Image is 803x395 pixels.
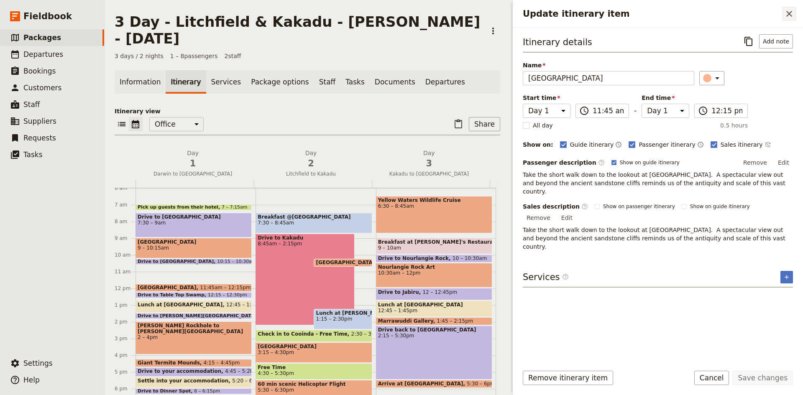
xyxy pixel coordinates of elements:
[138,214,250,220] span: Drive to [GEOGRAPHIC_DATA]
[136,301,252,313] div: Lunch at [GEOGRAPHIC_DATA]12:45 – 1:30pm
[200,285,251,291] span: 11:45am – 12:15pm
[136,171,250,177] span: Darwin to [GEOGRAPHIC_DATA]
[258,364,370,370] span: Free Time
[378,255,453,261] span: Drive to Nourlangie Rock
[378,302,490,308] span: Lunch at [GEOGRAPHIC_DATA]
[598,159,605,166] span: ​
[523,140,553,149] div: Show on:
[732,371,793,385] button: Save changes
[115,185,136,191] div: 6 am
[138,205,222,210] span: Pick up guests from their hotel
[258,220,370,226] span: 7:30 – 8:45am
[523,226,793,251] p: Take the short walk down to the lookout at [GEOGRAPHIC_DATA]. A spectacular view out and beyond t...
[138,323,250,334] span: [PERSON_NAME] Rockhole to [PERSON_NAME][GEOGRAPHIC_DATA]
[422,289,457,299] span: 12 – 12:45pm
[314,70,341,94] a: Staff
[316,316,370,322] span: 1:15 – 2:30pm
[136,377,252,388] div: Settle into your accommodation5:20 – 6pm
[581,203,588,210] span: ​
[138,334,250,340] span: 2 – 4pm
[314,259,372,267] div: [GEOGRAPHIC_DATA]
[642,104,689,118] select: End time
[136,149,253,180] button: Day1Darwin to [GEOGRAPHIC_DATA]
[759,34,793,48] button: Add note
[376,288,492,300] div: Drive to Jabiru12 – 12:45pm
[256,363,372,380] div: Free Time4:30 – 5:30pm
[704,73,722,83] div: ​
[694,371,729,385] button: Cancel
[136,367,252,377] div: Drive to your accommodation4:45 – 5:20pm
[378,327,490,333] span: Drive back to [GEOGRAPHIC_DATA]
[557,212,576,224] button: Edit
[523,8,782,20] h2: Update itinerary item
[256,342,372,363] div: [GEOGRAPHIC_DATA]3:15 – 4:30pm
[378,270,490,276] span: 10:30am – 12pm
[23,376,40,384] span: Help
[139,149,247,170] h2: Day
[258,344,370,349] span: [GEOGRAPHIC_DATA]
[451,117,465,131] button: Paste itinerary item
[562,273,569,283] span: ​
[742,34,756,48] button: Copy itinerary item
[257,157,365,170] span: 2
[253,149,371,180] button: Day2Litchfield to Kakadu
[115,335,136,342] div: 3 pm
[523,371,613,385] button: Remove itinerary item
[376,380,492,388] div: Arrive at [GEOGRAPHIC_DATA]5:30 – 6pm
[615,140,622,150] button: Time shown on guide itinerary
[136,213,252,237] div: Drive to [GEOGRAPHIC_DATA]7:30 – 9am
[533,121,553,130] span: All day
[136,321,252,354] div: [PERSON_NAME] Rockhole to [PERSON_NAME][GEOGRAPHIC_DATA]2 – 4pm
[136,238,252,258] div: [GEOGRAPHIC_DATA]9 – 10:15am
[115,385,136,392] div: 6 pm
[257,149,365,170] h2: Day
[469,117,500,131] button: Share
[115,319,136,325] div: 2 pm
[372,171,486,177] span: Kakadu to [GEOGRAPHIC_DATA]
[376,301,492,317] div: Lunch at [GEOGRAPHIC_DATA]12:45 – 1:45pm
[378,333,490,339] span: 2:15 – 5:30pm
[115,302,136,308] div: 1 pm
[138,302,226,308] span: Lunch at [GEOGRAPHIC_DATA]
[222,205,248,210] span: 7 – 7:15am
[523,104,570,118] select: Start time
[208,293,247,298] span: 12:15 – 12:30pm
[232,378,261,387] span: 5:20 – 6pm
[378,264,490,270] span: Nourlangie Rock Art
[523,94,570,102] span: Start time
[256,213,372,233] div: Breakfast @[GEOGRAPHIC_DATA]7:30 – 8:45am
[136,359,252,367] div: Giant Termite Mounds4:15 – 4:45pm
[115,107,500,115] p: Itinerary view
[774,156,793,169] button: Edit
[170,52,218,60] span: 1 – 8 passengers
[376,263,492,288] div: Nourlangie Rock Art10:30am – 12pm
[23,33,61,42] span: Packages
[642,94,689,102] span: End time
[115,218,136,225] div: 8 am
[639,140,695,149] span: Passenger itinerary
[523,271,569,283] h3: Services
[138,313,303,319] span: Drive to [PERSON_NAME][GEOGRAPHIC_DATA][PERSON_NAME]
[225,368,261,375] span: 4:45 – 5:20pm
[721,140,763,149] span: Sales itinerary
[634,105,637,118] span: -
[375,149,483,170] h2: Day
[204,360,240,366] span: 4:15 – 4:45pm
[23,84,61,92] span: Customers
[115,201,136,208] div: 7 am
[562,273,569,280] span: ​
[370,70,420,94] a: Documents
[378,203,490,209] span: 6:30 – 8:45am
[376,196,492,233] div: Yellow Waters Wildlife Cruise6:30 – 8:45am
[206,70,246,94] a: Services
[437,318,473,324] span: 1:45 – 2:15pm
[258,381,370,387] span: 60 min scenic Helicopter Flight
[579,106,589,116] span: ​
[23,117,56,125] span: Suppliers
[523,36,592,48] h3: Itinerary details
[720,121,748,130] span: 0.5 hours
[593,106,624,116] input: ​
[115,285,136,292] div: 12 pm
[690,203,750,210] span: Show on guide itinerary
[378,245,401,251] span: 9 – 10am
